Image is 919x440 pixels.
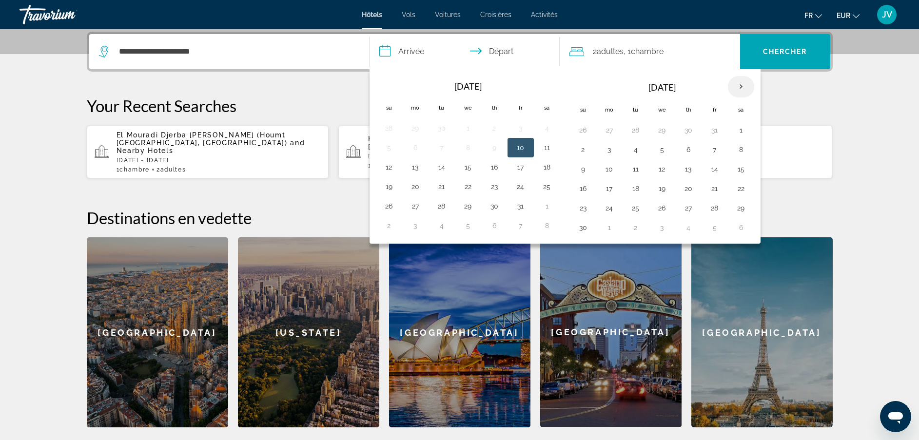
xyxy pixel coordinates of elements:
[434,141,450,154] button: Day 7
[513,180,528,193] button: Day 24
[654,221,670,234] button: Day 3
[338,125,581,179] button: Hotels in [GEOGRAPHIC_DATA], [GEOGRAPHIC_DATA], [GEOGRAPHIC_DATA] (TCI)[DATE] - [DATE]1Chambre2Ad...
[160,166,186,173] span: Adultes
[597,47,624,56] span: Adultes
[118,44,354,59] input: Search hotel destination
[117,139,305,154] span: and Nearby Hotels
[513,141,528,154] button: Day 10
[628,162,644,176] button: Day 11
[707,123,723,137] button: Day 31
[539,199,555,213] button: Day 1
[560,34,740,69] button: Travelers: 2 adults, 0 children
[156,166,186,173] span: 2
[408,180,423,193] button: Day 20
[89,34,830,69] div: Search widget
[238,237,379,427] div: [US_STATE]
[460,160,476,174] button: Day 15
[602,201,617,215] button: Day 24
[733,221,749,234] button: Day 6
[513,121,528,135] button: Day 3
[480,11,511,19] a: Croisières
[381,141,397,154] button: Day 5
[733,201,749,215] button: Day 29
[531,11,558,19] a: Activités
[513,160,528,174] button: Day 17
[707,143,723,156] button: Day 7
[575,182,591,195] button: Day 16
[487,180,502,193] button: Day 23
[513,199,528,213] button: Day 31
[733,123,749,137] button: Day 1
[408,199,423,213] button: Day 27
[434,121,450,135] button: Day 30
[593,45,624,58] span: 2
[628,182,644,195] button: Day 18
[707,221,723,234] button: Day 5
[874,4,899,25] button: User Menu
[733,162,749,176] button: Day 15
[460,180,476,193] button: Day 22
[575,143,591,156] button: Day 2
[540,237,682,427] div: [GEOGRAPHIC_DATA]
[368,135,403,143] span: Hotels in
[733,143,749,156] button: Day 8
[87,237,228,427] a: Barcelona[GEOGRAPHIC_DATA]
[460,199,476,213] button: Day 29
[539,121,555,135] button: Day 4
[434,180,450,193] button: Day 21
[602,143,617,156] button: Day 3
[539,219,555,232] button: Day 8
[681,221,696,234] button: Day 4
[487,199,502,213] button: Day 30
[691,237,833,427] a: Paris[GEOGRAPHIC_DATA]
[487,160,502,174] button: Day 16
[681,182,696,195] button: Day 20
[487,219,502,232] button: Day 6
[370,34,560,69] button: Select check in and out date
[408,219,423,232] button: Day 3
[402,11,415,19] span: Vols
[460,219,476,232] button: Day 5
[435,11,461,19] a: Voitures
[707,201,723,215] button: Day 28
[707,182,723,195] button: Day 21
[117,131,288,147] span: El Mouradi Djerba [PERSON_NAME] (Houmt [GEOGRAPHIC_DATA], [GEOGRAPHIC_DATA])
[460,141,476,154] button: Day 8
[117,166,150,173] span: 1
[117,157,321,164] p: [DATE] - [DATE]
[540,237,682,427] a: San Diego[GEOGRAPHIC_DATA]
[539,141,555,154] button: Day 11
[408,160,423,174] button: Day 13
[631,47,664,56] span: Chambre
[804,12,813,19] span: fr
[575,162,591,176] button: Day 9
[707,162,723,176] button: Day 14
[602,182,617,195] button: Day 17
[368,153,573,160] p: [DATE] - [DATE]
[654,201,670,215] button: Day 26
[402,76,534,97] th: [DATE]
[408,121,423,135] button: Day 29
[654,162,670,176] button: Day 12
[654,182,670,195] button: Day 19
[389,237,530,427] a: Sydney[GEOGRAPHIC_DATA]
[681,123,696,137] button: Day 30
[362,11,382,19] a: Hôtels
[628,143,644,156] button: Day 4
[602,221,617,234] button: Day 1
[434,160,450,174] button: Day 14
[381,160,397,174] button: Day 12
[681,201,696,215] button: Day 27
[880,401,911,432] iframe: Bouton de lancement de la fenêtre de messagerie
[691,237,833,427] div: [GEOGRAPHIC_DATA]
[733,182,749,195] button: Day 22
[368,162,401,169] span: 1
[460,121,476,135] button: Day 1
[654,143,670,156] button: Day 5
[368,135,559,151] span: [GEOGRAPHIC_DATA], [GEOGRAPHIC_DATA], [GEOGRAPHIC_DATA] (TCI)
[539,160,555,174] button: Day 18
[87,125,329,179] button: El Mouradi Djerba [PERSON_NAME] (Houmt [GEOGRAPHIC_DATA], [GEOGRAPHIC_DATA]) and Nearby Hotels[DA...
[381,219,397,232] button: Day 2
[539,180,555,193] button: Day 25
